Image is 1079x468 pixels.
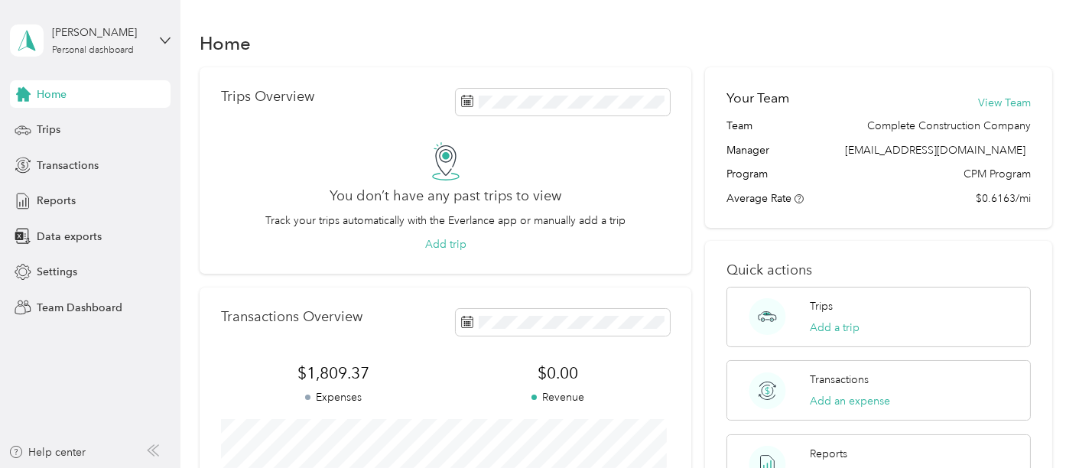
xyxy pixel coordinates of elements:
span: Average Rate [726,192,791,205]
span: Team Dashboard [37,300,122,316]
iframe: Everlance-gr Chat Button Frame [993,382,1079,468]
button: Add a trip [810,320,860,336]
p: Expenses [221,389,446,405]
span: Data exports [37,229,102,245]
span: Team [726,118,752,134]
span: $0.00 [446,362,671,384]
h1: Home [200,35,251,51]
span: $0.6163/mi [976,190,1031,206]
p: Quick actions [726,262,1032,278]
div: [PERSON_NAME] [52,24,148,41]
p: Transactions Overview [221,309,362,325]
h2: Your Team [726,89,789,108]
span: Settings [37,264,77,280]
button: View Team [978,95,1031,111]
button: Add an expense [810,393,890,409]
h2: You don’t have any past trips to view [330,188,561,204]
p: Transactions [810,372,869,388]
p: Trips [810,298,833,314]
button: Add trip [425,236,466,252]
span: $1,809.37 [221,362,446,384]
span: Program [726,166,768,182]
span: CPM Program [964,166,1031,182]
div: Personal dashboard [52,46,134,55]
p: Track your trips automatically with the Everlance app or manually add a trip [265,213,626,229]
button: Help center [8,444,86,460]
p: Revenue [446,389,671,405]
span: Complete Construction Company [867,118,1031,134]
p: Reports [810,446,847,462]
span: Manager [726,142,769,158]
span: [EMAIL_ADDRESS][DOMAIN_NAME] [845,144,1025,157]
